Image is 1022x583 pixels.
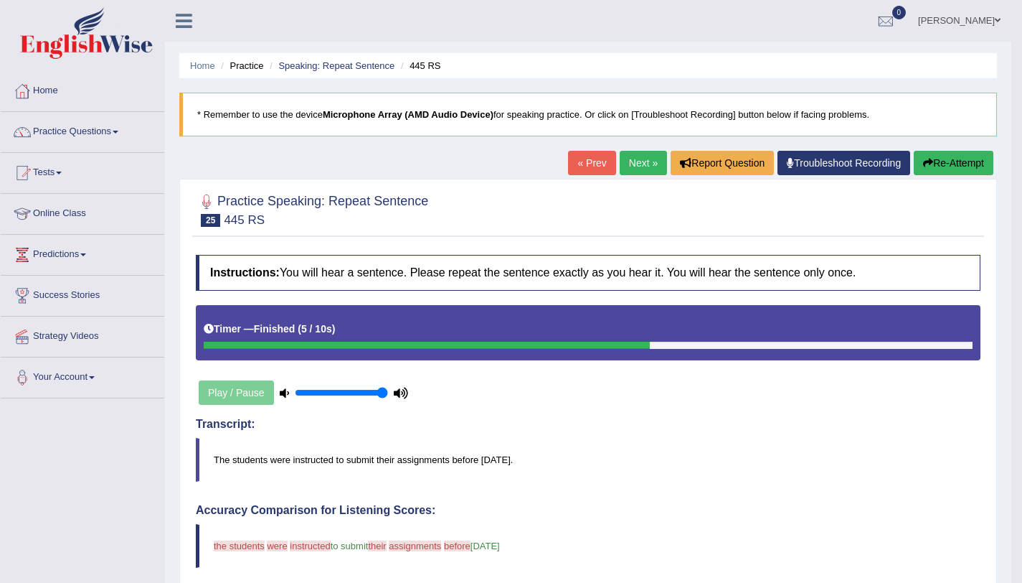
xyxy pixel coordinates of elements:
span: [DATE] [470,541,500,551]
a: Online Class [1,194,164,230]
a: Tests [1,153,164,189]
span: the students [214,541,265,551]
a: Next » [620,151,667,175]
blockquote: The students were instructed to submit their assignments before [DATE]. [196,438,980,482]
a: Home [1,71,164,107]
h4: You will hear a sentence. Please repeat the sentence exactly as you hear it. You will hear the se... [196,255,980,291]
b: Instructions: [210,266,280,279]
a: Predictions [1,235,164,271]
small: 445 RS [224,213,265,227]
button: Re-Attempt [914,151,993,175]
a: Your Account [1,358,164,393]
a: Strategy Videos [1,317,164,353]
a: « Prev [568,151,615,175]
h5: Timer — [204,324,335,335]
span: before [444,541,470,551]
li: Practice [217,59,263,73]
span: to submit [331,541,369,551]
h2: Practice Speaking: Repeat Sentence [196,191,428,227]
h4: Accuracy Comparison for Listening Scores: [196,504,980,517]
span: their [368,541,386,551]
a: Home [190,60,215,71]
span: 0 [892,6,907,19]
span: 25 [201,214,220,227]
a: Practice Questions [1,112,164,148]
span: assignments [389,541,441,551]
span: instructed [290,541,330,551]
b: Microphone Array (AMD Audio Device) [323,109,493,120]
blockquote: * Remember to use the device for speaking practice. Or click on [Troubleshoot Recording] button b... [179,93,997,136]
b: ( [298,323,301,335]
b: ) [332,323,336,335]
a: Success Stories [1,276,164,312]
button: Report Question [671,151,774,175]
a: Troubleshoot Recording [777,151,910,175]
h4: Transcript: [196,418,980,431]
li: 445 RS [397,59,441,73]
b: Finished [254,323,295,335]
span: were [267,541,287,551]
b: 5 / 10s [301,323,332,335]
a: Speaking: Repeat Sentence [278,60,394,71]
